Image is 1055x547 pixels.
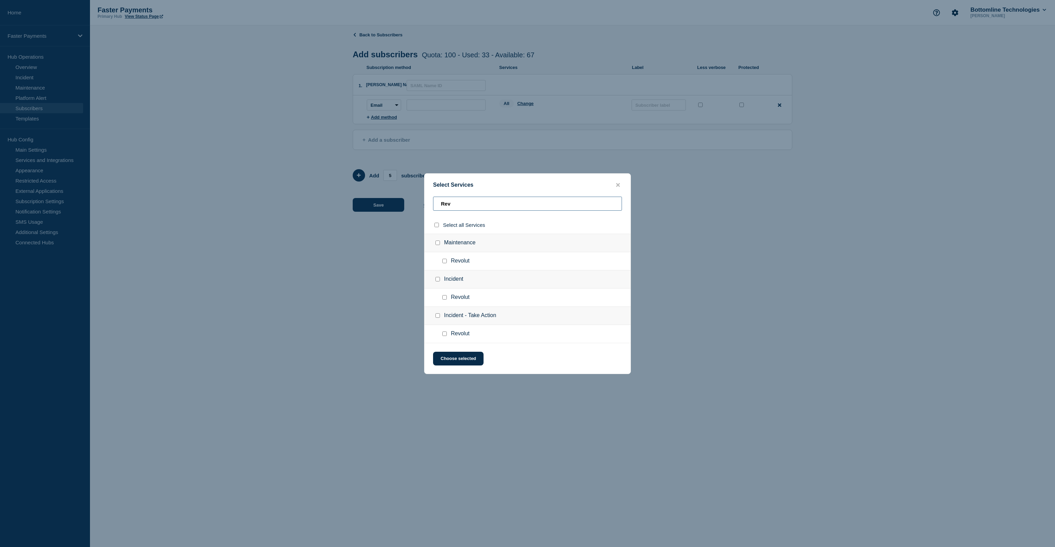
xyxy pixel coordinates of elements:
input: Search [433,197,622,211]
input: Incident - Take Action checkbox [435,313,440,318]
div: Select Services [424,182,631,188]
input: Incident checkbox [435,277,440,281]
button: Choose selected [433,352,484,365]
div: Maintenance [424,234,631,252]
button: close button [614,182,622,188]
input: Maintenance checkbox [435,241,440,245]
span: Revolut [451,258,469,265]
input: Revolut checkbox [442,259,447,263]
div: Incident - Take Action [424,307,631,325]
input: Revolut checkbox [442,331,447,336]
div: Incident [424,270,631,289]
span: Select all Services [443,222,485,228]
input: Revolut checkbox [442,295,447,300]
input: select all checkbox [434,223,439,227]
span: Revolut [451,330,469,337]
span: Revolut [451,294,469,301]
